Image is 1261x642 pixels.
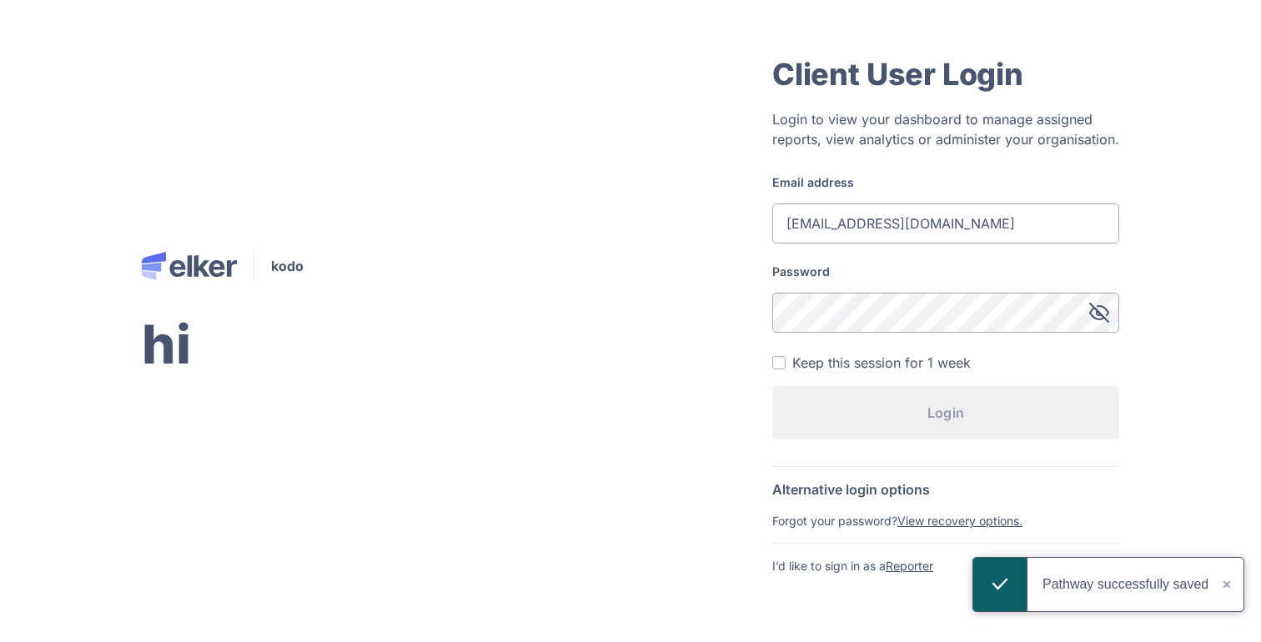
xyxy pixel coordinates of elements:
div: Pathway successfully saved [1042,558,1212,611]
div: Login to view your dashboard to manage assigned reports, view analytics or administer your organi... [772,109,1119,149]
div: Keep this session for 1 week [792,353,971,373]
div: Client User Login [772,54,1119,94]
div: Forgot your password? [772,512,1119,529]
div: I’d like to sign in as a [772,557,1119,574]
div: Alternative login options [772,480,1119,499]
label: Email address [772,174,1119,190]
a: Reporter [886,559,933,573]
a: View recovery options. [897,514,1022,528]
button: close [1212,558,1243,611]
span: kodo [271,256,304,276]
label: Password [772,263,1119,279]
h2: hi [142,313,304,377]
img: Elker [142,252,237,280]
